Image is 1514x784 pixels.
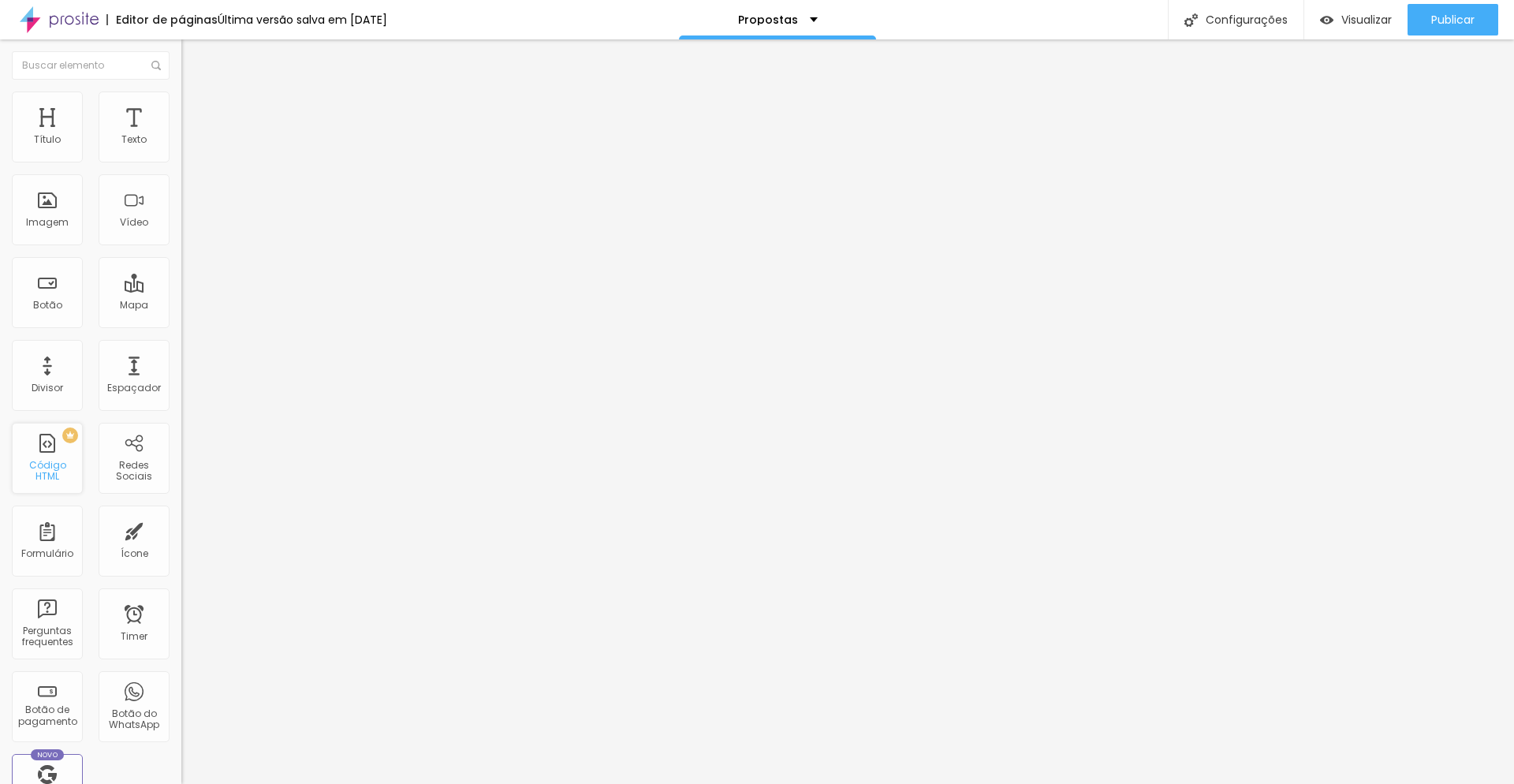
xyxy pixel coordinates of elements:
div: Botão de pagamento [16,704,78,727]
div: Divisor [32,383,63,394]
div: Ícone [121,548,148,559]
div: Vídeo [120,217,148,228]
div: Título [34,134,61,145]
input: Buscar elemento [12,51,170,80]
div: Última versão salva em [DATE] [218,14,387,25]
span: Publicar [1431,13,1475,26]
div: Redes Sociais [103,460,165,483]
img: view-1.svg [1320,13,1333,27]
button: Visualizar [1304,4,1408,35]
img: Icone [1184,13,1198,27]
div: Botão do WhatsApp [103,708,165,731]
img: Icone [151,61,161,70]
div: Código HTML [16,460,78,483]
div: Mapa [120,300,148,311]
div: Botão [33,300,62,311]
div: Formulário [21,548,73,559]
div: Espaçador [107,383,161,394]
span: Visualizar [1341,13,1392,26]
div: Novo [31,749,65,760]
button: Publicar [1408,4,1498,35]
div: Texto [121,134,147,145]
iframe: Editor [181,39,1514,784]
div: Imagem [26,217,69,228]
p: Propostas [738,14,798,25]
div: Perguntas frequentes [16,625,78,648]
div: Editor de páginas [106,14,218,25]
div: Timer [121,631,147,642]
